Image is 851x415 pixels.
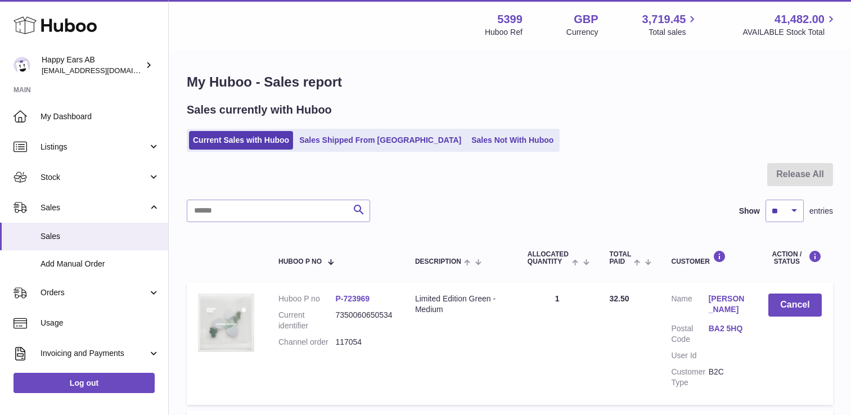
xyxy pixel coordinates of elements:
span: Sales [40,231,160,242]
img: 3pl@happyearsearplugs.com [13,57,30,74]
div: Currency [566,27,598,38]
span: Sales [40,202,148,213]
span: Stock [40,172,148,183]
h1: My Huboo - Sales report [187,73,833,91]
div: Limited Edition Green - Medium [415,294,505,315]
div: Happy Ears AB [42,55,143,76]
a: Sales Shipped From [GEOGRAPHIC_DATA] [295,131,465,150]
div: Customer [671,250,745,265]
span: Listings [40,142,148,152]
span: Huboo P no [278,258,322,265]
label: Show [739,206,760,216]
span: 3,719.45 [642,12,686,27]
span: Orders [40,287,148,298]
a: 3,719.45 Total sales [642,12,699,38]
dt: User Id [671,350,708,361]
div: Action / Status [768,250,822,265]
strong: 5399 [497,12,523,27]
a: P-723969 [335,294,370,303]
a: [PERSON_NAME] [709,294,746,315]
span: My Dashboard [40,111,160,122]
dt: Postal Code [671,323,708,345]
dt: Customer Type [671,367,708,388]
span: 32.50 [609,294,629,303]
a: BA2 5HQ [709,323,746,334]
span: entries [809,206,833,216]
span: Description [415,258,461,265]
span: [EMAIL_ADDRESS][DOMAIN_NAME] [42,66,165,75]
span: Total paid [609,251,631,265]
strong: GBP [574,12,598,27]
dt: Huboo P no [278,294,335,304]
span: 41,482.00 [775,12,825,27]
span: AVAILABLE Stock Total [742,27,838,38]
dd: 117054 [335,337,392,348]
span: ALLOCATED Quantity [528,251,569,265]
a: Sales Not With Huboo [467,131,557,150]
button: Cancel [768,294,822,317]
img: 53991712569222.png [198,294,254,352]
dt: Name [671,294,708,318]
dd: B2C [709,367,746,388]
dt: Channel order [278,337,335,348]
dt: Current identifier [278,310,335,331]
td: 1 [516,282,598,404]
a: 41,482.00 AVAILABLE Stock Total [742,12,838,38]
a: Log out [13,373,155,393]
a: Current Sales with Huboo [189,131,293,150]
span: Invoicing and Payments [40,348,148,359]
h2: Sales currently with Huboo [187,102,332,118]
span: Usage [40,318,160,328]
div: Huboo Ref [485,27,523,38]
dd: 7350060650534 [335,310,392,331]
span: Total sales [649,27,699,38]
span: Add Manual Order [40,259,160,269]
